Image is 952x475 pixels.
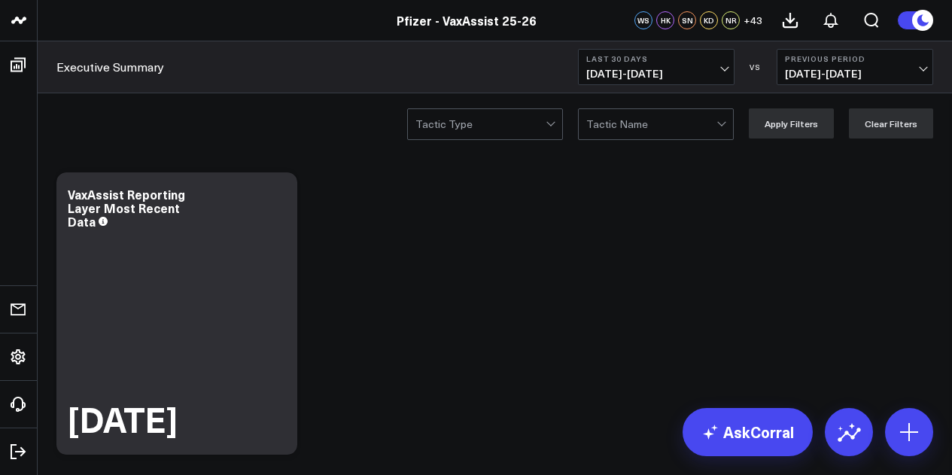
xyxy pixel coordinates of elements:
[397,12,537,29] a: Pfizer - VaxAssist 25-26
[68,402,178,436] div: [DATE]
[578,49,735,85] button: Last 30 Days[DATE]-[DATE]
[634,11,652,29] div: WS
[742,62,769,72] div: VS
[700,11,718,29] div: KD
[744,15,762,26] span: + 43
[586,54,726,63] b: Last 30 Days
[722,11,740,29] div: NR
[785,68,925,80] span: [DATE] - [DATE]
[68,186,185,230] div: VaxAssist Reporting Layer Most Recent Data
[586,68,726,80] span: [DATE] - [DATE]
[777,49,933,85] button: Previous Period[DATE]-[DATE]
[744,11,762,29] button: +43
[678,11,696,29] div: SN
[749,108,834,139] button: Apply Filters
[56,59,164,75] a: Executive Summary
[849,108,933,139] button: Clear Filters
[683,408,813,456] a: AskCorral
[656,11,674,29] div: HK
[785,54,925,63] b: Previous Period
